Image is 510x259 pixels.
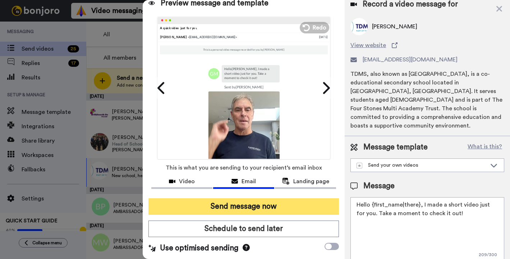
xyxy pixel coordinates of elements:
span: This is what you are sending to your recipient’s email inbox [166,160,322,176]
span: Message template [363,142,428,153]
p: Message from Grant, sent 12w ago [31,28,124,34]
span: Message [363,181,395,191]
button: Send message now [148,198,339,215]
div: TDMS, also known as [GEOGRAPHIC_DATA], is a co-educational secondary school located in [GEOGRAPHI... [350,70,504,130]
span: Hi [PERSON_NAME], Overwhelmed with [PERSON_NAME] tasks and videos to do? Use Workflow Filters to ... [31,21,124,91]
span: Email [242,177,256,186]
span: Landing page [293,177,329,186]
img: demo-template.svg [357,163,362,168]
span: [EMAIL_ADDRESS][DOMAIN_NAME] [363,55,458,64]
span: Use optimised sending [160,243,238,254]
img: 2Q== [208,91,279,162]
a: View website [350,41,504,50]
img: Profile image for Grant [16,22,28,33]
div: message notification from Grant, 12w ago. Hi Graham, Overwhelmed with Bonjoro tasks and videos to... [11,15,133,39]
p: This is a personal video message recorded for you by [PERSON_NAME] [203,48,285,52]
p: Hello [PERSON_NAME] , I made a short video just for you. Take a moment to check it out! [224,67,277,80]
span: Video [179,177,195,186]
span: View website [350,41,386,50]
img: gm.png [208,68,219,79]
button: What is this? [465,142,504,153]
div: Send your own videos [357,162,487,169]
td: Sent by [PERSON_NAME] [208,82,279,91]
button: Schedule to send later [148,221,339,237]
